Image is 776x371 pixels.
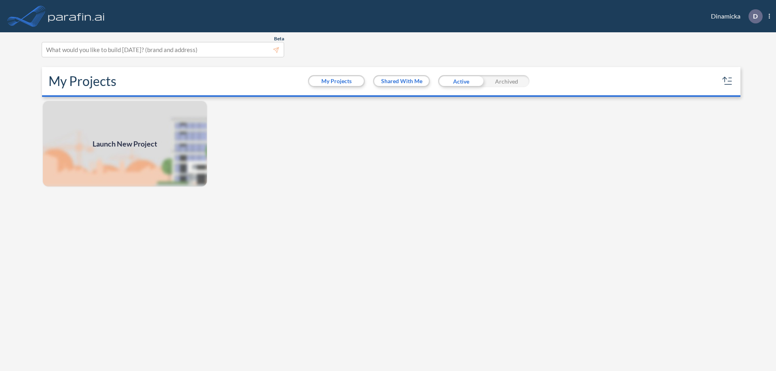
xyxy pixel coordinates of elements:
[42,100,208,187] img: add
[42,100,208,187] a: Launch New Project
[46,8,106,24] img: logo
[438,75,484,87] div: Active
[484,75,529,87] div: Archived
[274,36,284,42] span: Beta
[93,138,157,149] span: Launch New Project
[699,9,770,23] div: Dinamicka
[374,76,429,86] button: Shared With Me
[48,73,116,89] h2: My Projects
[309,76,364,86] button: My Projects
[721,75,734,88] button: sort
[753,13,758,20] p: D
